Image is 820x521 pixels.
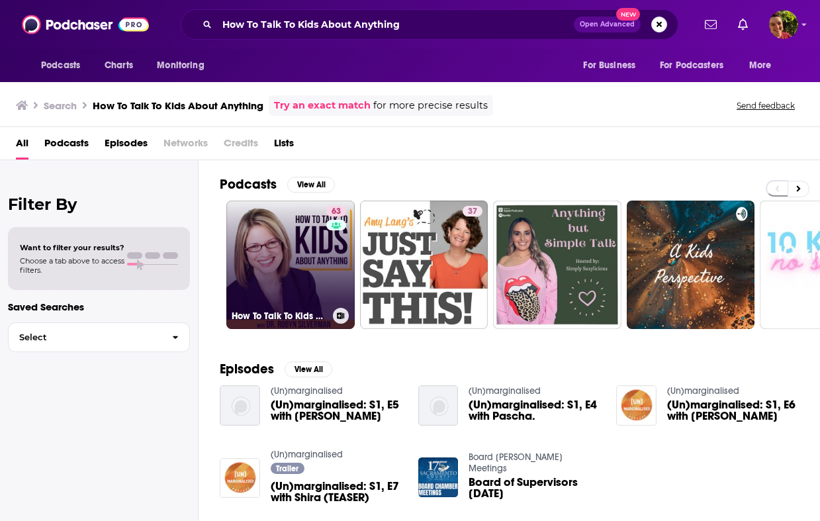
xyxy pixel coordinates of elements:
button: Send feedback [733,100,799,111]
span: Board of Supervisors [DATE] [469,477,600,499]
button: open menu [740,53,788,78]
span: Open Advanced [580,21,635,28]
h2: Podcasts [220,176,277,193]
span: Networks [163,132,208,160]
h3: Search [44,99,77,112]
span: 63 [332,205,341,218]
input: Search podcasts, credits, & more... [217,14,574,35]
a: Podcasts [44,132,89,160]
a: 63How To Talk To Kids About Anything [226,201,355,329]
span: Monitoring [157,56,204,75]
span: Select [9,333,161,342]
img: User Profile [769,10,798,39]
span: Choose a tab above to access filters. [20,256,124,275]
span: Logged in as Marz [769,10,798,39]
a: 37 [463,206,482,216]
a: EpisodesView All [220,361,332,377]
h2: Episodes [220,361,274,377]
button: Show profile menu [769,10,798,39]
img: (Un)marginalised: S1, E6 with Jennifer Hankin [616,385,657,426]
span: 37 [468,205,477,218]
a: (Un)marginalised [271,449,343,460]
span: New [616,8,640,21]
button: View All [285,361,332,377]
a: Show notifications dropdown [700,13,722,36]
span: (Un)marginalised: S1, E5 with [PERSON_NAME] [271,399,402,422]
span: Trailer [276,465,298,473]
button: open menu [32,53,97,78]
img: (Un)marginalised: S1, E7 with Shira (TEASER) [220,458,260,498]
a: (Un)marginalised: S1, E7 with Shira (TEASER) [271,481,402,503]
a: (Un)marginalised [469,385,541,397]
a: (Un)marginalised: S1, E6 with Jennifer Hankin [667,399,799,422]
a: (Un)marginalised: S1, E4 with Pascha. [469,399,600,422]
h3: How To Talk To Kids About Anything [232,310,328,322]
div: Search podcasts, credits, & more... [181,9,678,40]
img: (Un)marginalised: S1, E4 with Pascha. [418,385,459,426]
a: Lists [274,132,294,160]
span: Charts [105,56,133,75]
a: (Un)marginalised [667,385,739,397]
span: Want to filter your results? [20,243,124,252]
span: for more precise results [373,98,488,113]
a: All [16,132,28,160]
a: Episodes [105,132,148,160]
a: (Un)marginalised [271,385,343,397]
span: For Podcasters [660,56,723,75]
button: View All [287,177,335,193]
h3: How To Talk To Kids About Anything [93,99,263,112]
a: 63 [326,206,346,216]
button: Open AdvancedNew [574,17,641,32]
button: open menu [574,53,652,78]
img: (Un)marginalised: S1, E5 with Julie G. [220,385,260,426]
a: (Un)marginalised: S1, E5 with Julie G. [271,399,402,422]
span: Credits [224,132,258,160]
button: Select [8,322,190,352]
a: PodcastsView All [220,176,335,193]
button: open menu [148,53,221,78]
a: Show notifications dropdown [733,13,753,36]
span: For Business [583,56,635,75]
h2: Filter By [8,195,190,214]
a: Try an exact match [274,98,371,113]
a: Board Chambers Meetings [469,451,563,474]
img: Board of Supervisors 6/4/25 [418,457,459,498]
span: Podcasts [41,56,80,75]
span: More [749,56,772,75]
a: 37 [360,201,488,329]
img: Podchaser - Follow, Share and Rate Podcasts [22,12,149,37]
p: Saved Searches [8,301,190,313]
button: open menu [651,53,743,78]
a: Board of Supervisors 6/4/25 [469,477,600,499]
a: Charts [96,53,141,78]
span: (Un)marginalised: S1, E6 with [PERSON_NAME] [667,399,799,422]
